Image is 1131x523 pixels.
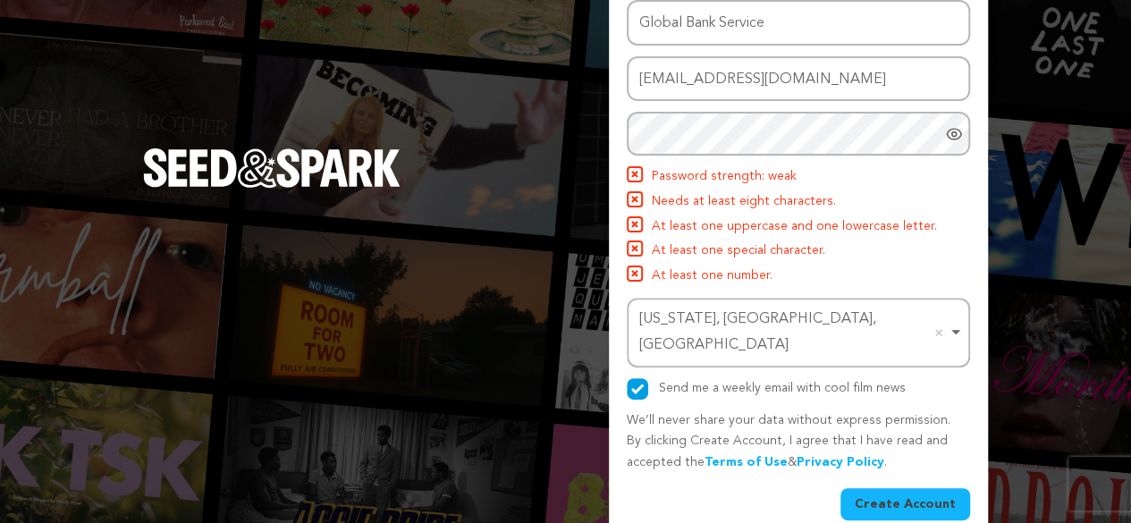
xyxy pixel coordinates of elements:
[652,240,825,262] span: At least one special character.
[652,191,836,213] span: Needs at least eight characters.
[945,125,963,143] a: Show password as plain text. Warning: this will display your password on the screen.
[143,148,401,188] img: Seed&Spark Logo
[639,307,947,359] div: [US_STATE], [GEOGRAPHIC_DATA], [GEOGRAPHIC_DATA]
[629,193,641,206] img: Seed&Spark Icon
[629,218,641,231] img: Seed&Spark Icon
[629,267,641,280] img: Seed&Spark Icon
[629,242,641,255] img: Seed&Spark Icon
[797,456,884,468] a: Privacy Policy
[659,382,906,394] label: Send me a weekly email with cool film news
[705,456,788,468] a: Terms of Use
[627,56,970,102] input: Email address
[652,266,772,287] span: At least one number.
[930,324,948,342] button: Remove item: 'ChIJOwg_06VPwokRYv534QaPC8g'
[840,488,970,520] button: Create Account
[652,216,937,238] span: At least one uppercase and one lowercase letter.
[627,410,970,474] p: We’ll never share your data without express permission. By clicking Create Account, I agree that ...
[629,168,641,181] img: Seed&Spark Icon
[652,166,797,188] span: Password strength: weak
[143,148,401,224] a: Seed&Spark Homepage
